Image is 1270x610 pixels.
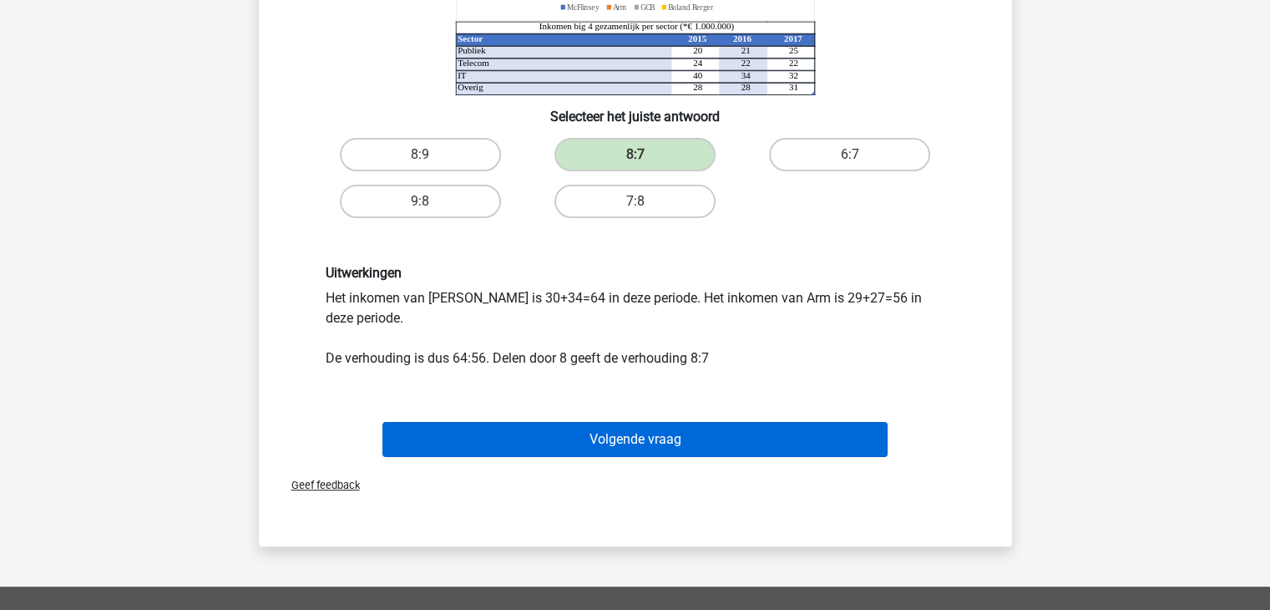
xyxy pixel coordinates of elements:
[769,138,930,171] label: 6:7
[783,33,802,43] tspan: 2017
[732,33,751,43] tspan: 2016
[326,265,945,281] h6: Uitwerkingen
[613,2,626,12] tspan: Arm
[788,82,797,92] tspan: 31
[741,70,750,80] tspan: 34
[340,138,501,171] label: 8:9
[539,21,734,32] tspan: Inkomen big 4 gezamenlijk per sector (*€ 1.000.000)
[458,45,486,55] tspan: Publiek
[741,45,750,55] tspan: 21
[693,70,702,80] tspan: 40
[741,58,750,68] tspan: 22
[382,422,888,457] button: Volgende vraag
[688,33,706,43] tspan: 2015
[788,58,797,68] tspan: 22
[693,45,702,55] tspan: 20
[458,58,489,68] tspan: Telecom
[693,58,702,68] tspan: 24
[640,2,655,12] tspan: GCB
[788,70,797,80] tspan: 32
[458,33,483,43] tspan: Sector
[567,2,600,12] tspan: McFlinsey
[340,185,501,218] label: 9:8
[458,82,483,92] tspan: Overig
[458,70,467,80] tspan: IT
[554,185,716,218] label: 7:8
[554,138,716,171] label: 8:7
[313,265,958,368] div: Het inkomen van [PERSON_NAME] is 30+34=64 in deze periode. Het inkomen van Arm is 29+27=56 in dez...
[741,82,750,92] tspan: 28
[693,82,702,92] tspan: 28
[286,95,985,125] h6: Selecteer het juiste antwoord
[278,479,360,491] span: Geef feedback
[788,45,797,55] tspan: 25
[668,2,714,12] tspan: Boland Rerger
